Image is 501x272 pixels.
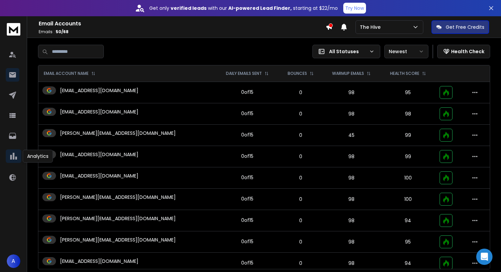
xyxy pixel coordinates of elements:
p: All Statuses [329,48,366,55]
div: 0 of 15 [241,195,253,202]
p: [EMAIL_ADDRESS][DOMAIN_NAME] [60,108,138,115]
p: 0 [283,196,318,203]
strong: verified leads [171,5,207,12]
p: Try Now [345,5,364,12]
p: [PERSON_NAME][EMAIL_ADDRESS][DOMAIN_NAME] [60,215,176,222]
p: Get only with our starting at $22/mo [149,5,338,12]
p: [PERSON_NAME][EMAIL_ADDRESS][DOMAIN_NAME] [60,236,176,243]
td: 98 [322,231,381,252]
td: 98 [381,103,436,124]
p: 0 [283,110,318,117]
button: Try Now [343,3,366,14]
div: 0 of 15 [241,174,253,181]
td: 98 [322,210,381,231]
div: 0 of 15 [241,131,253,138]
p: 0 [283,89,318,96]
button: Get Free Credits [431,20,489,34]
p: [EMAIL_ADDRESS][DOMAIN_NAME] [60,258,138,265]
td: 94 [381,210,436,231]
p: BOUNCES [288,71,307,76]
div: 0 of 15 [241,89,253,96]
p: 0 [283,153,318,160]
td: 100 [381,188,436,210]
td: 98 [322,82,381,103]
div: 0 of 15 [241,259,253,266]
td: 99 [381,146,436,167]
p: WARMUP EMAILS [332,71,364,76]
div: EMAIL ACCOUNT NAME [44,71,95,76]
div: 0 of 15 [241,217,253,224]
div: 0 of 15 [241,238,253,245]
p: DAILY EMAILS SENT [226,71,262,76]
p: [EMAIL_ADDRESS][DOMAIN_NAME] [60,87,138,94]
p: Get Free Credits [446,24,484,30]
div: Open Intercom Messenger [476,249,493,265]
div: 0 of 15 [241,153,253,160]
td: 99 [381,124,436,146]
td: 98 [322,103,381,124]
span: 50 / 68 [56,29,69,35]
div: 0 of 15 [241,110,253,117]
p: 0 [283,238,318,245]
p: 0 [283,217,318,224]
h1: Email Accounts [39,20,326,28]
p: HEALTH SCORE [390,71,419,76]
td: 98 [322,146,381,167]
strong: AI-powered Lead Finder, [228,5,292,12]
td: 95 [381,82,436,103]
button: A [7,254,20,268]
img: logo [7,23,20,36]
p: [EMAIL_ADDRESS][DOMAIN_NAME] [60,172,138,179]
p: Emails : [39,29,326,35]
td: 45 [322,124,381,146]
p: Health Check [451,48,484,55]
p: 0 [283,260,318,267]
p: The Hive [360,24,383,30]
p: [PERSON_NAME][EMAIL_ADDRESS][DOMAIN_NAME] [60,130,176,137]
td: 98 [322,188,381,210]
td: 100 [381,167,436,188]
td: 98 [322,167,381,188]
td: 95 [381,231,436,252]
p: 0 [283,132,318,139]
button: Health Check [437,45,490,58]
button: Newest [384,45,428,58]
p: 0 [283,174,318,181]
p: [PERSON_NAME][EMAIL_ADDRESS][DOMAIN_NAME] [60,194,176,201]
div: Analytics [23,150,53,163]
p: [EMAIL_ADDRESS][DOMAIN_NAME] [60,151,138,158]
